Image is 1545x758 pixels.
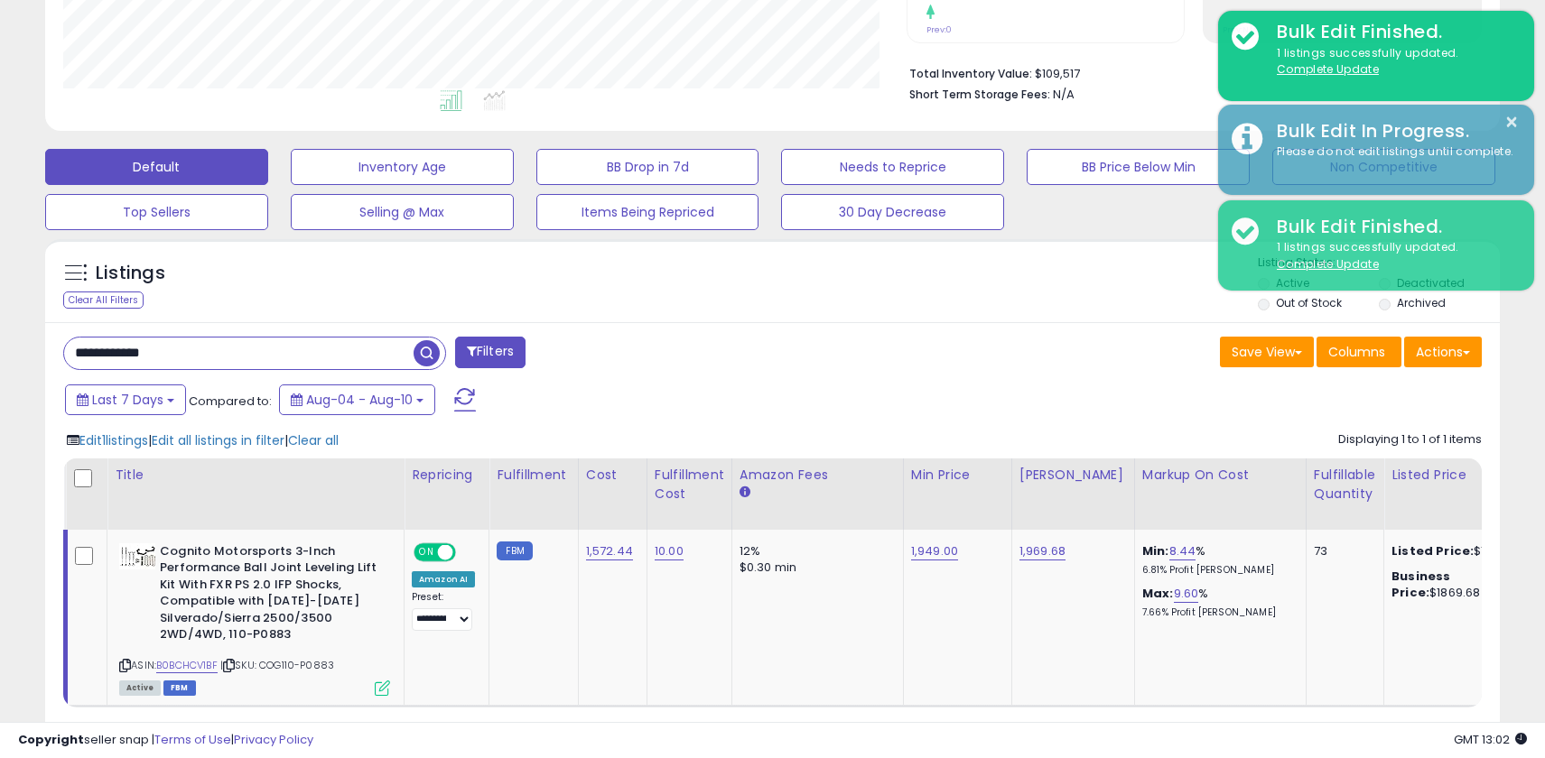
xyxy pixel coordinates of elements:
[781,149,1004,185] button: Needs to Reprice
[279,384,435,415] button: Aug-04 - Aug-10
[453,544,482,559] span: OFF
[586,466,639,485] div: Cost
[536,149,759,185] button: BB Drop in 7d
[306,391,413,409] span: Aug-04 - Aug-10
[115,466,396,485] div: Title
[1263,45,1521,79] div: 1 listings successfully updated.
[909,66,1032,81] b: Total Inventory Value:
[154,731,231,748] a: Terms of Use
[740,559,889,576] div: $0.30 min
[45,149,268,185] button: Default
[911,466,1004,485] div: Min Price
[1263,214,1521,240] div: Bulk Edit Finished.
[1142,606,1292,619] p: 7.66% Profit [PERSON_NAME]
[1174,585,1199,603] a: 9.60
[152,431,284,449] span: Edit all listings in filter
[1277,256,1379,272] u: Complete Update
[1142,586,1292,619] div: %
[1142,585,1174,602] b: Max:
[412,571,475,587] div: Amazon AI
[1142,564,1292,577] p: 6.81% Profit [PERSON_NAME]
[536,194,759,230] button: Items Being Repriced
[781,194,1004,230] button: 30 Day Decrease
[163,680,196,696] span: FBM
[909,61,1468,83] li: $109,517
[1277,61,1379,77] u: Complete Update
[1263,19,1521,45] div: Bulk Edit Finished.
[1142,466,1298,485] div: Markup on Cost
[92,391,163,409] span: Last 7 Days
[1391,568,1541,601] div: $1869.68
[497,466,570,485] div: Fulfillment
[220,658,334,672] span: | SKU: COG110-P0883
[1397,295,1446,310] label: Archived
[119,680,161,696] span: All listings currently available for purchase on Amazon
[79,431,148,449] span: Edit 1 listings
[1142,542,1169,559] b: Min:
[1314,466,1376,504] div: Fulfillable Quantity
[1317,337,1401,367] button: Columns
[1019,466,1127,485] div: [PERSON_NAME]
[497,541,532,560] small: FBM
[911,542,958,560] a: 1,949.00
[1019,542,1066,560] a: 1,969.68
[1263,143,1521,161] div: Please do not edit listings until complete.
[234,731,313,748] a: Privacy Policy
[1263,118,1521,144] div: Bulk Edit In Progress.
[96,261,165,286] h5: Listings
[119,543,390,694] div: ASIN:
[1391,543,1541,559] div: $1,873.40
[1328,343,1385,361] span: Columns
[1314,543,1370,559] div: 73
[740,485,750,501] small: Amazon Fees.
[65,384,186,415] button: Last 7 Days
[1276,295,1342,310] label: Out of Stock
[291,194,514,230] button: Selling @ Max
[412,591,475,632] div: Preset:
[18,731,84,748] strong: Copyright
[1134,458,1306,530] th: The percentage added to the cost of goods (COGS) that forms the calculator for Min & Max prices.
[119,543,155,569] img: 41YCkpeMa7L._SL40_.jpg
[1169,542,1196,560] a: 8.44
[45,194,268,230] button: Top Sellers
[740,543,889,559] div: 12%
[1391,568,1450,601] b: Business Price:
[1220,337,1314,367] button: Save View
[1263,239,1521,273] div: 1 listings successfully updated.
[1142,543,1292,577] div: %
[63,291,144,309] div: Clear All Filters
[160,543,379,648] b: Cognito Motorsports 3-Inch Performance Ball Joint Leveling Lift Kit With FXR PS 2.0 IFP Shocks, C...
[740,466,896,485] div: Amazon Fees
[288,431,339,449] span: Clear all
[586,542,633,560] a: 1,572.44
[655,466,724,504] div: Fulfillment Cost
[67,431,339,449] div: | |
[926,24,952,35] small: Prev: 0
[1391,542,1474,559] b: Listed Price:
[1053,86,1075,103] span: N/A
[1454,731,1527,748] span: 2025-08-18 13:02 GMT
[1027,149,1250,185] button: BB Price Below Min
[291,149,514,185] button: Inventory Age
[18,732,313,749] div: seller snap | |
[455,337,526,368] button: Filters
[655,542,684,560] a: 10.00
[909,87,1050,102] b: Short Term Storage Fees:
[189,393,272,410] span: Compared to:
[1404,337,1482,367] button: Actions
[1338,431,1482,448] div: Displaying 1 to 1 of 1 items
[412,466,481,485] div: Repricing
[1504,111,1519,134] button: ×
[156,658,218,673] a: B0BCHCV1BF
[415,544,438,559] span: ON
